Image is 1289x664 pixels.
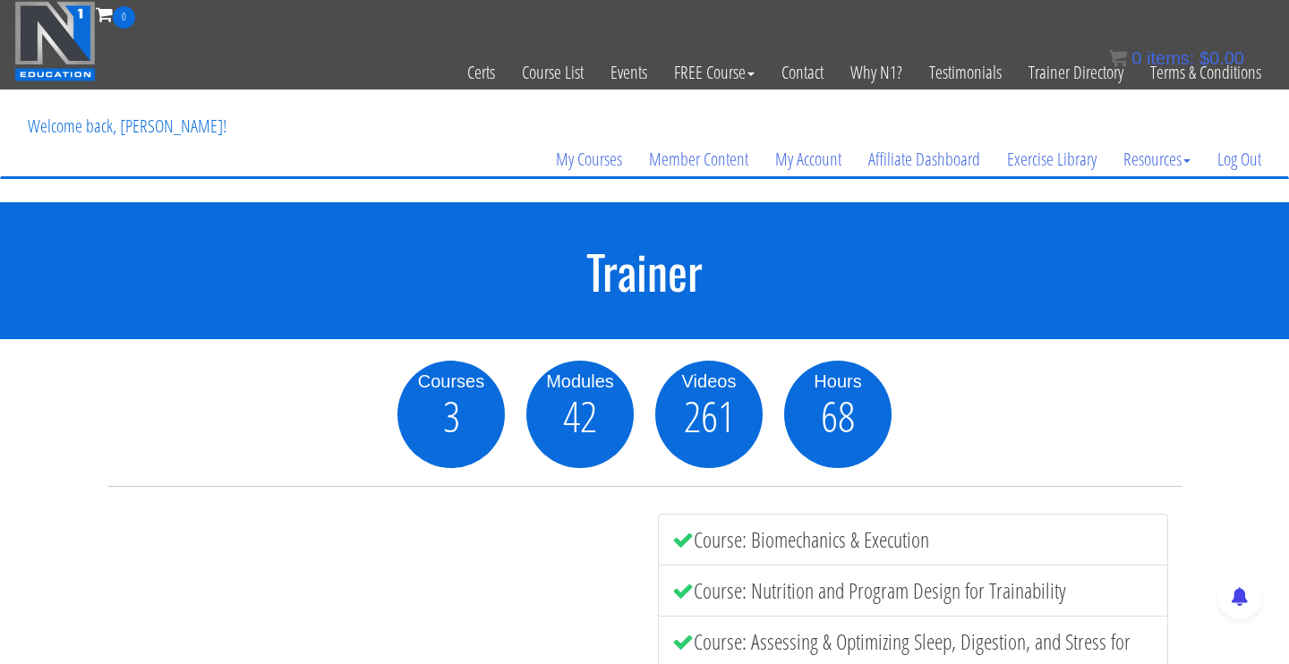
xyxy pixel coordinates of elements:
[821,395,855,438] span: 68
[563,395,597,438] span: 42
[508,29,597,116] a: Course List
[597,29,661,116] a: Events
[443,395,460,438] span: 3
[1110,116,1204,202] a: Resources
[994,116,1110,202] a: Exercise Library
[916,29,1015,116] a: Testimonials
[96,2,135,26] a: 0
[1204,116,1275,202] a: Log Out
[762,116,855,202] a: My Account
[784,368,892,395] div: Hours
[1199,48,1209,68] span: $
[397,368,505,395] div: Courses
[1199,48,1244,68] bdi: 0.00
[14,90,240,162] p: Welcome back, [PERSON_NAME]!
[113,6,135,29] span: 0
[542,116,636,202] a: My Courses
[837,29,916,116] a: Why N1?
[768,29,837,116] a: Contact
[1015,29,1137,116] a: Trainer Directory
[1109,49,1127,67] img: icon11.png
[1147,48,1194,68] span: items:
[1137,29,1275,116] a: Terms & Conditions
[855,116,994,202] a: Affiliate Dashboard
[655,368,763,395] div: Videos
[684,395,735,438] span: 261
[658,565,1168,617] li: Course: Nutrition and Program Design for Trainability
[661,29,768,116] a: FREE Course
[1131,48,1141,68] span: 0
[1109,48,1244,68] a: 0 items: $0.00
[454,29,508,116] a: Certs
[14,1,96,81] img: n1-education
[658,514,1168,566] li: Course: Biomechanics & Execution
[636,116,762,202] a: Member Content
[526,368,634,395] div: Modules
